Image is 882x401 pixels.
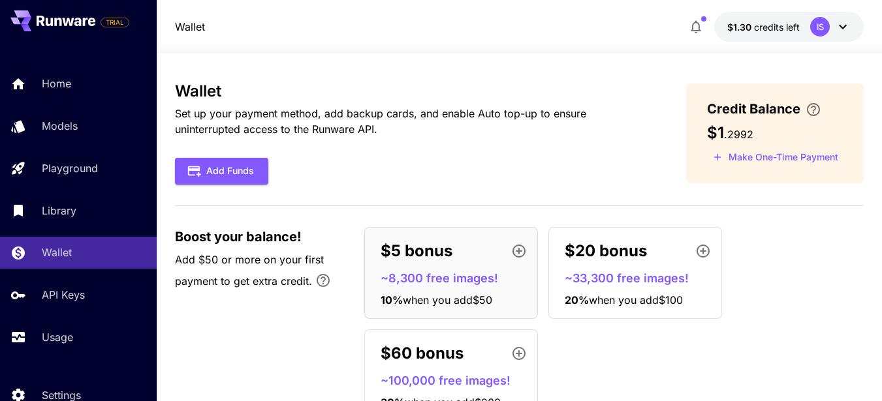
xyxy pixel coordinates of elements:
[589,293,683,306] span: when you add $100
[403,293,492,306] span: when you add $50
[565,239,647,263] p: $20 bonus
[42,203,76,218] p: Library
[101,18,129,27] span: TRIAL
[175,82,644,100] h3: Wallet
[800,102,827,117] button: Enter your card details and choose an Auto top-up amount to avoid service interruptions. We'll au...
[565,269,716,287] p: ~33,300 free images!
[42,118,78,134] p: Models
[724,128,753,141] span: . 2992
[381,269,532,287] p: ~8,300 free images!
[310,267,336,293] button: Bonus applies only to your first payment, up to 30% on the first $1,000.
[175,253,324,288] span: Add $50 or more on your first payment to get extra credit.
[42,287,85,303] p: API Keys
[565,293,589,306] span: 20 %
[707,99,800,119] span: Credit Balance
[101,14,129,30] span: Add your payment card to enable full platform functionality.
[42,329,73,345] p: Usage
[381,342,464,365] p: $60 bonus
[175,106,644,137] p: Set up your payment method, add backup cards, and enable Auto top-up to ensure uninterrupted acce...
[175,158,268,185] button: Add Funds
[175,19,205,35] nav: breadcrumb
[175,19,205,35] a: Wallet
[42,245,72,260] p: Wallet
[714,12,864,42] button: $1.2992IS
[727,22,754,33] span: $1.30
[42,76,71,91] p: Home
[381,239,452,263] p: $5 bonus
[754,22,800,33] span: credits left
[381,372,532,389] p: ~100,000 free images!
[42,160,98,176] p: Playground
[810,17,830,37] div: IS
[175,227,302,246] span: Boost your balance!
[707,147,844,168] button: Make a one-time, non-recurring payment
[381,293,403,306] span: 10 %
[707,123,724,142] span: $1
[727,20,800,34] div: $1.2992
